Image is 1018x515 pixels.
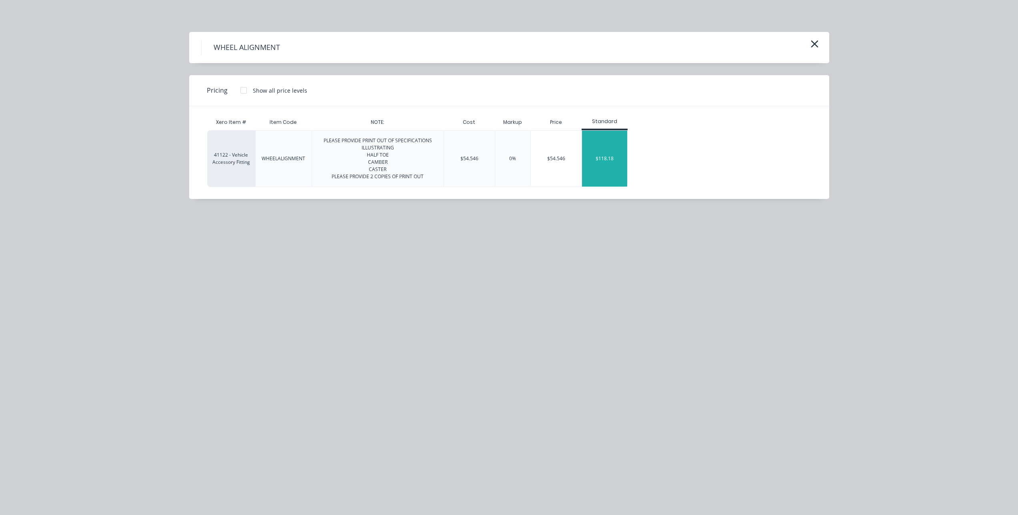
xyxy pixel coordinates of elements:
div: NOTE: [364,112,390,132]
div: Cost [444,114,495,130]
div: PLEASE PROVIDE PRINT OUT OF SPECIFICATIONS ILLUSTRATING HALF TOE CAMBER CASTER PLEASE PROVIDE 2 C... [318,137,437,180]
h4: WHEEL ALIGNMENT [201,40,292,55]
div: 0% [509,155,516,162]
span: Pricing [207,86,228,95]
div: $54.546 [460,155,478,162]
div: Xero Item # [207,114,255,130]
div: WHEELALIGNMENT [262,155,305,162]
div: 41122 - Vehicle Accessory Fitting [207,130,255,187]
div: Item Code [263,112,303,132]
div: Price [530,114,582,130]
div: Markup [495,114,530,130]
div: $54.546 [531,131,582,187]
div: $118.18 [582,131,627,187]
div: Show all price levels [253,86,307,95]
div: Standard [582,118,628,125]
